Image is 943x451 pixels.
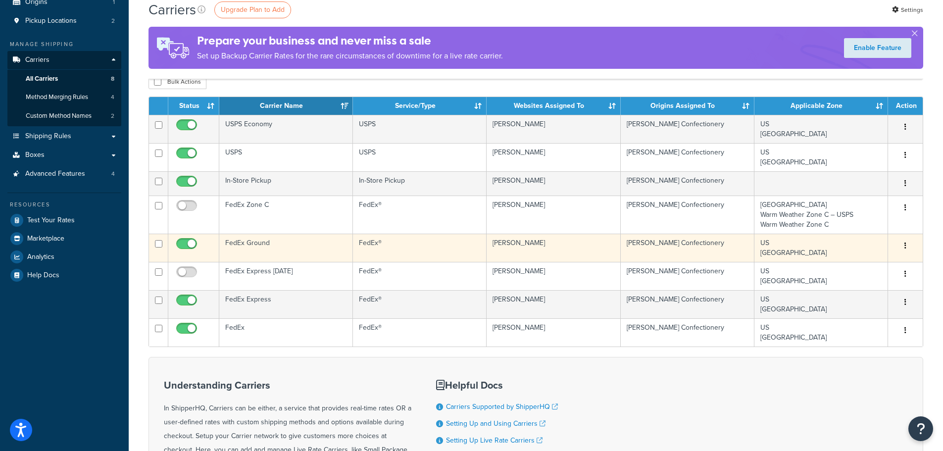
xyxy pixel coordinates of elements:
[7,88,121,106] li: Method Merging Rules
[7,146,121,164] a: Boxes
[7,51,121,126] li: Carriers
[754,196,888,234] td: [GEOGRAPHIC_DATA] Warm Weather Zone C – USPS Warm Weather Zone C
[214,1,291,18] a: Upgrade Plan to Add
[754,97,888,115] th: Applicable Zone: activate to sort column ascending
[7,107,121,125] a: Custom Method Names 2
[446,418,546,429] a: Setting Up and Using Carriers
[353,115,487,143] td: USPS
[7,211,121,229] a: Test Your Rates
[111,93,114,101] span: 4
[888,97,923,115] th: Action
[908,416,933,441] button: Open Resource Center
[621,318,754,347] td: [PERSON_NAME] Confectionery
[7,248,121,266] a: Analytics
[353,290,487,318] td: FedEx®
[27,253,54,261] span: Analytics
[25,132,71,141] span: Shipping Rules
[754,143,888,171] td: US [GEOGRAPHIC_DATA]
[7,127,121,146] a: Shipping Rules
[487,318,620,347] td: [PERSON_NAME]
[487,234,620,262] td: [PERSON_NAME]
[219,143,353,171] td: USPS
[7,51,121,69] a: Carriers
[27,271,59,280] span: Help Docs
[111,17,115,25] span: 2
[621,234,754,262] td: [PERSON_NAME] Confectionery
[7,40,121,49] div: Manage Shipping
[754,290,888,318] td: US [GEOGRAPHIC_DATA]
[26,75,58,83] span: All Carriers
[436,380,565,391] h3: Helpful Docs
[754,234,888,262] td: US [GEOGRAPHIC_DATA]
[7,165,121,183] a: Advanced Features 4
[487,143,620,171] td: [PERSON_NAME]
[197,33,503,49] h4: Prepare your business and never miss a sale
[7,107,121,125] li: Custom Method Names
[892,3,923,17] a: Settings
[219,290,353,318] td: FedEx Express
[353,97,487,115] th: Service/Type: activate to sort column ascending
[7,200,121,209] div: Resources
[149,27,197,69] img: ad-rules-rateshop-fe6ec290ccb7230408bd80ed9643f0289d75e0ffd9eb532fc0e269fcd187b520.png
[487,262,620,290] td: [PERSON_NAME]
[621,196,754,234] td: [PERSON_NAME] Confectionery
[754,318,888,347] td: US [GEOGRAPHIC_DATA]
[754,115,888,143] td: US [GEOGRAPHIC_DATA]
[353,262,487,290] td: FedEx®
[353,318,487,347] td: FedEx®
[621,171,754,196] td: [PERSON_NAME] Confectionery
[219,318,353,347] td: FedEx
[168,97,219,115] th: Status: activate to sort column ascending
[219,97,353,115] th: Carrier Name: activate to sort column ascending
[26,93,88,101] span: Method Merging Rules
[219,171,353,196] td: In-Store Pickup
[7,12,121,30] a: Pickup Locations 2
[27,235,64,243] span: Marketplace
[111,75,114,83] span: 8
[111,170,115,178] span: 4
[111,112,114,120] span: 2
[621,97,754,115] th: Origins Assigned To: activate to sort column ascending
[27,216,75,225] span: Test Your Rates
[149,74,206,89] button: Bulk Actions
[353,196,487,234] td: FedEx®
[754,262,888,290] td: US [GEOGRAPHIC_DATA]
[353,234,487,262] td: FedEx®
[26,112,92,120] span: Custom Method Names
[219,196,353,234] td: FedEx Zone C
[219,115,353,143] td: USPS Economy
[7,230,121,248] a: Marketplace
[25,56,50,64] span: Carriers
[621,115,754,143] td: [PERSON_NAME] Confectionery
[25,170,85,178] span: Advanced Features
[621,143,754,171] td: [PERSON_NAME] Confectionery
[221,4,285,15] span: Upgrade Plan to Add
[844,38,911,58] a: Enable Feature
[446,401,558,412] a: Carriers Supported by ShipperHQ
[621,262,754,290] td: [PERSON_NAME] Confectionery
[25,151,45,159] span: Boxes
[7,12,121,30] li: Pickup Locations
[353,171,487,196] td: In-Store Pickup
[164,380,411,391] h3: Understanding Carriers
[7,266,121,284] a: Help Docs
[7,70,121,88] li: All Carriers
[487,290,620,318] td: [PERSON_NAME]
[353,143,487,171] td: USPS
[7,165,121,183] li: Advanced Features
[487,97,620,115] th: Websites Assigned To: activate to sort column ascending
[197,49,503,63] p: Set up Backup Carrier Rates for the rare circumstances of downtime for a live rate carrier.
[7,88,121,106] a: Method Merging Rules 4
[219,262,353,290] td: FedEx Express [DATE]
[446,435,543,446] a: Setting Up Live Rate Carriers
[487,171,620,196] td: [PERSON_NAME]
[487,115,620,143] td: [PERSON_NAME]
[487,196,620,234] td: [PERSON_NAME]
[219,234,353,262] td: FedEx Ground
